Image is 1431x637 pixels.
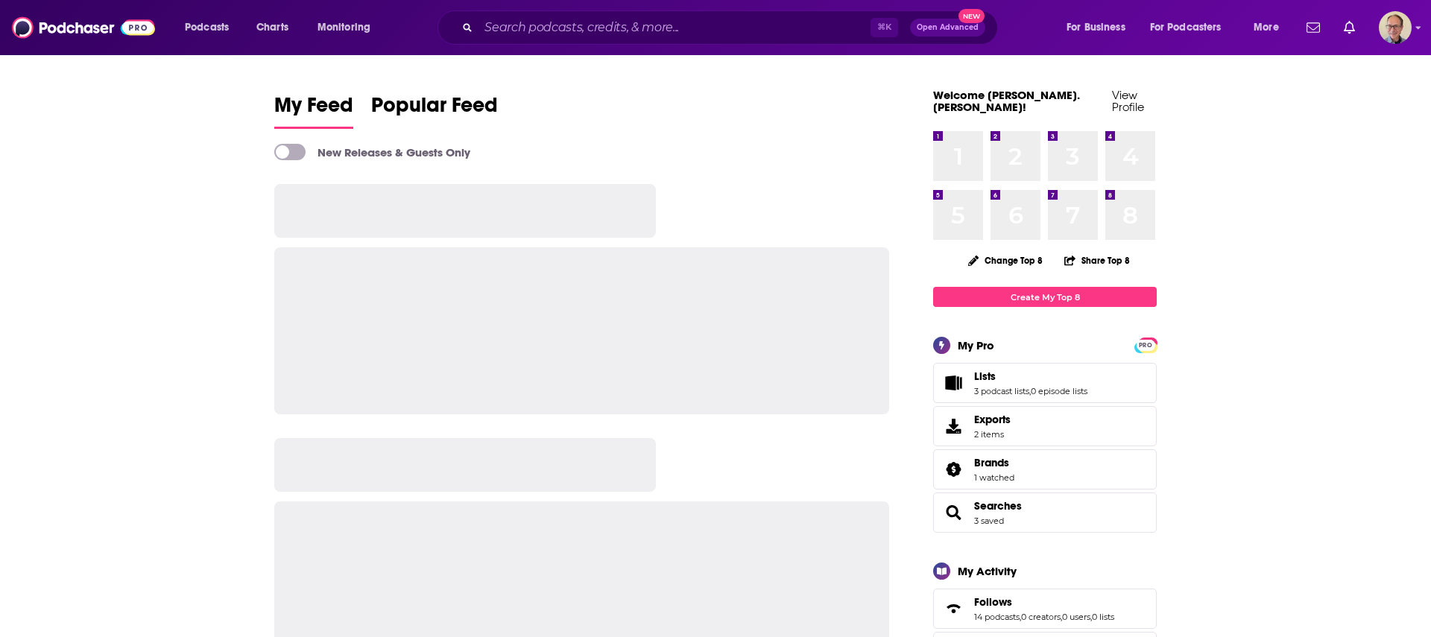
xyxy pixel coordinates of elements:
[974,595,1114,609] a: Follows
[1061,612,1062,622] span: ,
[974,516,1004,526] a: 3 saved
[1254,17,1279,38] span: More
[974,429,1011,440] span: 2 items
[974,456,1014,469] a: Brands
[958,564,1017,578] div: My Activity
[1150,17,1222,38] span: For Podcasters
[274,92,353,129] a: My Feed
[933,492,1157,533] span: Searches
[1092,612,1114,622] a: 0 lists
[1379,11,1412,44] button: Show profile menu
[938,373,968,393] a: Lists
[1067,17,1125,38] span: For Business
[371,92,498,129] a: Popular Feed
[452,10,1012,45] div: Search podcasts, credits, & more...
[174,16,248,39] button: open menu
[933,287,1157,307] a: Create My Top 8
[12,13,155,42] img: Podchaser - Follow, Share and Rate Podcasts
[274,92,353,127] span: My Feed
[974,472,1014,483] a: 1 watched
[1020,612,1021,622] span: ,
[974,370,996,383] span: Lists
[1301,15,1326,40] a: Show notifications dropdown
[974,499,1022,513] a: Searches
[871,18,898,37] span: ⌘ K
[1021,612,1061,622] a: 0 creators
[318,17,370,38] span: Monitoring
[933,406,1157,446] a: Exports
[938,416,968,437] span: Exports
[1338,15,1361,40] a: Show notifications dropdown
[958,9,985,23] span: New
[917,24,979,31] span: Open Advanced
[1140,16,1243,39] button: open menu
[974,413,1011,426] span: Exports
[1056,16,1144,39] button: open menu
[1379,11,1412,44] span: Logged in as tommy.lynch
[933,589,1157,629] span: Follows
[1031,386,1087,396] a: 0 episode lists
[933,88,1080,114] a: Welcome [PERSON_NAME].[PERSON_NAME]!
[959,251,1052,270] button: Change Top 8
[933,449,1157,489] span: Brands
[1137,340,1154,351] span: PRO
[256,17,288,38] span: Charts
[938,502,968,523] a: Searches
[1379,11,1412,44] img: User Profile
[1137,339,1154,350] a: PRO
[1062,612,1090,622] a: 0 users
[974,386,1029,396] a: 3 podcast lists
[478,16,871,39] input: Search podcasts, credits, & more...
[307,16,390,39] button: open menu
[274,144,470,160] a: New Releases & Guests Only
[1112,88,1144,114] a: View Profile
[974,595,1012,609] span: Follows
[974,456,1009,469] span: Brands
[910,19,985,37] button: Open AdvancedNew
[371,92,498,127] span: Popular Feed
[958,338,994,352] div: My Pro
[974,370,1087,383] a: Lists
[1029,386,1031,396] span: ,
[974,612,1020,622] a: 14 podcasts
[185,17,229,38] span: Podcasts
[938,459,968,480] a: Brands
[247,16,297,39] a: Charts
[1064,246,1131,275] button: Share Top 8
[938,598,968,619] a: Follows
[1243,16,1298,39] button: open menu
[933,363,1157,403] span: Lists
[1090,612,1092,622] span: ,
